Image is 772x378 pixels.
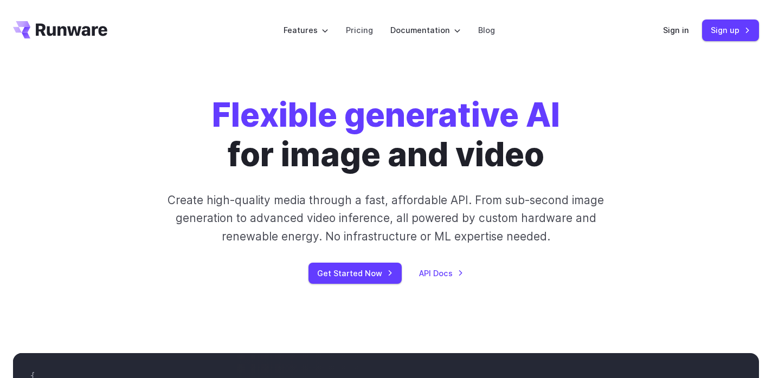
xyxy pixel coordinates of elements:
[346,24,373,36] a: Pricing
[13,21,107,38] a: Go to /
[390,24,461,36] label: Documentation
[308,263,402,284] a: Get Started Now
[212,95,560,174] h1: for image and video
[419,267,464,279] a: API Docs
[478,24,495,36] a: Blog
[284,24,329,36] label: Features
[147,191,625,245] p: Create high-quality media through a fast, affordable API. From sub-second image generation to adv...
[212,95,560,135] strong: Flexible generative AI
[702,19,759,41] a: Sign up
[663,24,689,36] a: Sign in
